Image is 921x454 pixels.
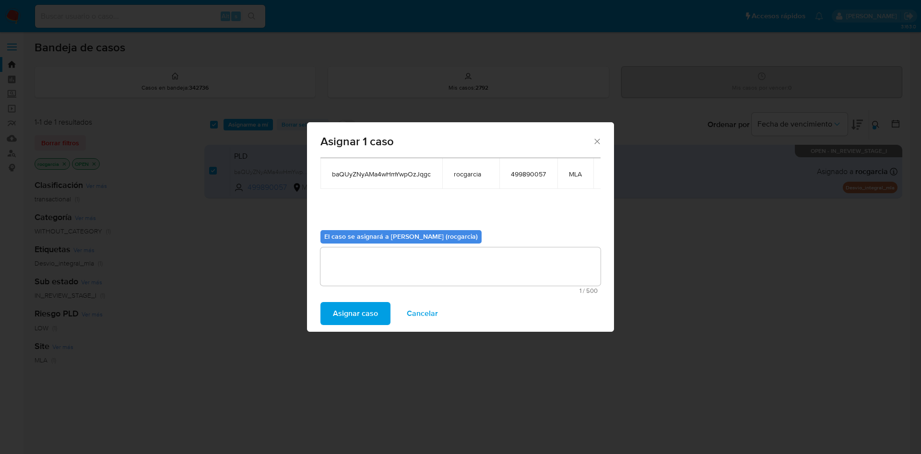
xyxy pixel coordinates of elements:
div: assign-modal [307,122,614,332]
button: Cancelar [394,302,450,325]
span: Máximo 500 caracteres [323,288,598,294]
span: Asignar 1 caso [320,136,592,147]
span: baQUyZNyAMa4wHmYwpOzJqgc [332,170,431,178]
span: rocgarcia [454,170,488,178]
button: Asignar caso [320,302,390,325]
span: MLA [569,170,582,178]
button: Cerrar ventana [592,137,601,145]
span: 499890057 [511,170,546,178]
b: El caso se asignará a [PERSON_NAME] (rocgarcia) [324,232,478,241]
span: Asignar caso [333,303,378,324]
span: Cancelar [407,303,438,324]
